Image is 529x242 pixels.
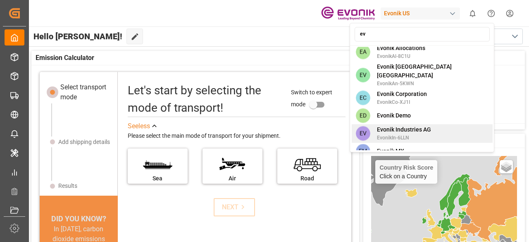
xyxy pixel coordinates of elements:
[500,160,513,173] a: Layers
[379,164,433,171] h4: Country Risk Score
[356,126,370,141] span: EV
[377,80,488,87] span: EvonikAn-5KWN
[377,98,427,106] span: EvonikCo-XJ1I
[377,147,404,156] span: Evonik MX
[377,134,431,141] span: EvonikIn-6LLN
[356,108,370,123] span: ED
[356,91,370,105] span: EC
[379,164,433,180] div: Click on a Country
[377,62,488,80] span: Evonik [GEOGRAPHIC_DATA] [GEOGRAPHIC_DATA]
[377,44,425,53] span: Evonik Allocations
[377,90,427,98] span: Evonik Corporation
[356,45,370,59] span: EA
[356,144,370,158] span: EM
[377,125,431,134] span: Evonik Industries AG
[355,27,490,41] input: Search an account...
[377,53,425,60] span: EvonikAl-8C1U
[356,68,370,82] span: EV
[377,111,411,120] span: Evonik Demo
